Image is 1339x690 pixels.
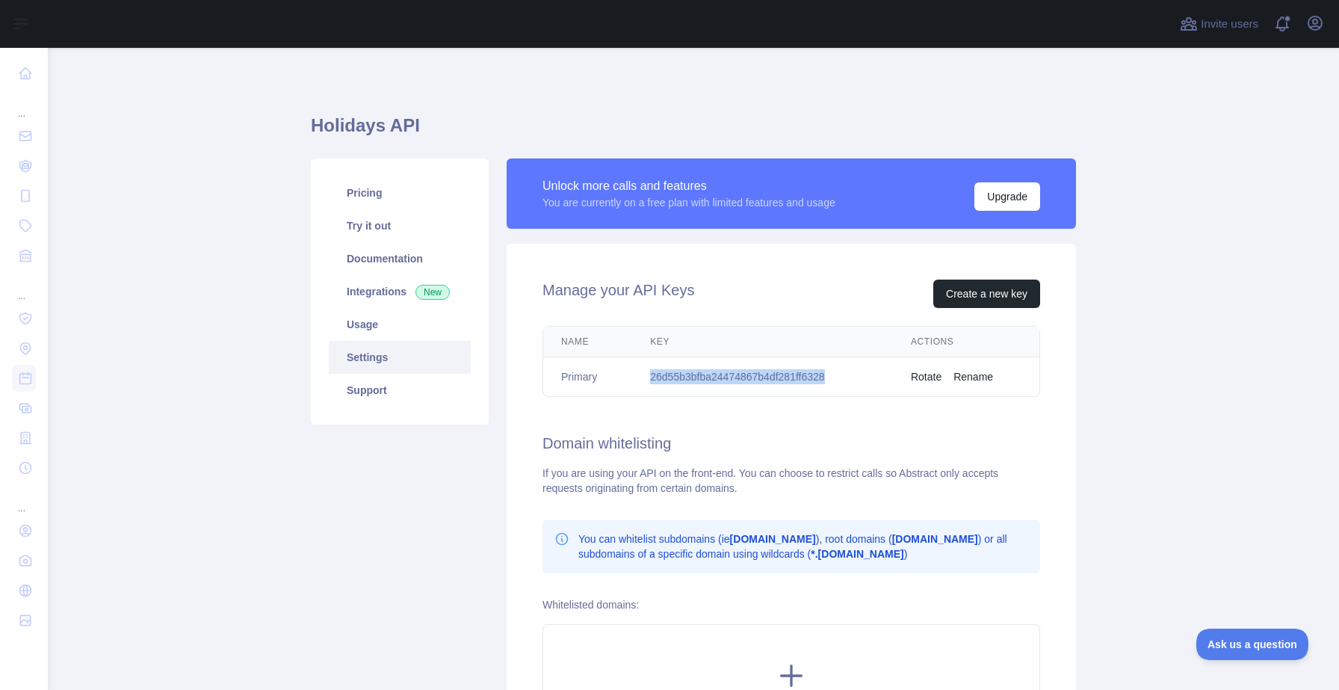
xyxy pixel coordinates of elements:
h1: Holidays API [311,114,1076,150]
h2: Domain whitelisting [542,433,1040,454]
td: 26d55b3bfba24474867b4df281ff6328 [632,357,893,397]
th: Name [543,327,632,357]
button: Create a new key [933,280,1040,308]
td: Primary [543,357,632,397]
h2: Manage your API Keys [542,280,694,308]
span: Invite users [1201,16,1258,33]
a: Pricing [329,176,471,209]
b: [DOMAIN_NAME] [730,533,816,545]
div: ... [12,90,36,120]
div: ... [12,484,36,514]
a: Support [329,374,471,407]
div: You are currently on a free plan with limited features and usage [542,195,835,210]
a: Try it out [329,209,471,242]
button: Invite users [1177,12,1261,36]
span: New [415,285,450,300]
b: [DOMAIN_NAME] [892,533,978,545]
a: Settings [329,341,471,374]
iframe: Toggle Customer Support [1196,629,1309,660]
div: ... [12,272,36,302]
a: Integrations New [329,275,471,308]
div: Unlock more calls and features [542,177,835,195]
button: Upgrade [974,182,1040,211]
label: Whitelisted domains: [542,599,639,611]
button: Rename [953,369,993,384]
a: Documentation [329,242,471,275]
button: Rotate [911,369,941,384]
b: *.[DOMAIN_NAME] [811,548,903,560]
a: Usage [329,308,471,341]
th: Actions [893,327,1039,357]
p: You can whitelist subdomains (ie ), root domains ( ) or all subdomains of a specific domain using... [578,532,1028,561]
th: Key [632,327,893,357]
div: If you are using your API on the front-end. You can choose to restrict calls so Abstract only acc... [542,466,1040,496]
